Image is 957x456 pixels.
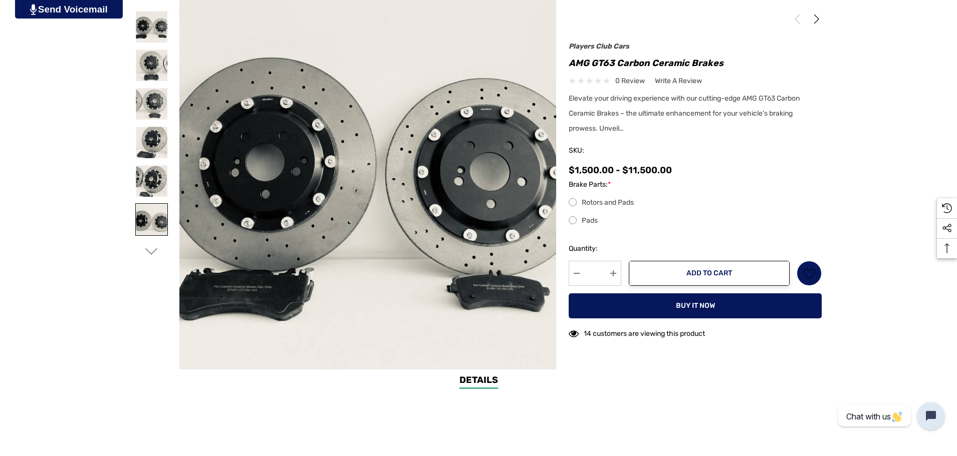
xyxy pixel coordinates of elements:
[655,77,702,86] span: Write a Review
[569,94,800,133] span: Elevate your driving experience with our cutting-edge AMG GT63 Carbon Ceramic Brakes – the ultima...
[136,127,167,158] img: AMG GT63 Carbon Ceramic Brakes
[136,88,167,120] img: AMG GT63 Carbon Ceramic Brakes
[569,165,672,176] span: $1,500.00 - $11,500.00
[459,373,498,389] a: Details
[136,165,167,197] img: AMG GT63 Carbon Ceramic Brakes
[569,42,629,51] a: Players Club Cars
[569,144,619,158] span: SKU:
[808,14,822,24] a: Next
[569,293,822,318] button: Buy it now
[136,11,167,43] img: AMG GT63 Carbon Ceramic Brakes
[569,215,822,227] label: Pads
[569,197,822,209] label: Rotors and Pads
[569,243,621,255] label: Quantity:
[655,75,702,87] a: Write a Review
[797,261,822,286] a: Wish List
[942,203,952,213] svg: Recently Viewed
[136,50,167,81] img: AMG GT63 Carbon Ceramic Brakes
[136,204,167,235] img: AMG GT63 Carbon Ceramic Brakes
[569,179,822,191] label: Brake Parts:
[569,55,822,71] h1: AMG GT63 Carbon Ceramic Brakes
[569,324,705,340] div: 14 customers are viewing this product
[629,261,790,286] button: Add to Cart
[615,75,645,87] span: 0 review
[942,223,952,233] svg: Social Media
[145,245,158,258] svg: Go to slide 3 of 3
[30,4,37,15] img: PjwhLS0gR2VuZXJhdG9yOiBHcmF2aXQuaW8gLS0+PHN2ZyB4bWxucz0iaHR0cDovL3d3dy53My5vcmcvMjAwMC9zdmciIHhtb...
[804,268,815,279] svg: Wish List
[792,14,806,24] a: Previous
[937,243,957,253] svg: Top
